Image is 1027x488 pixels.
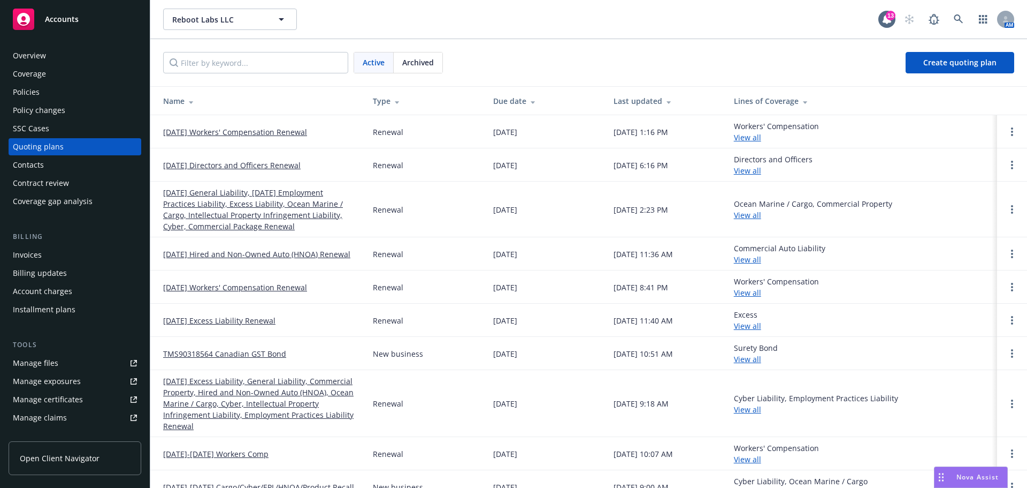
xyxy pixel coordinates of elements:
[13,47,46,64] div: Overview
[734,454,761,464] a: View all
[13,283,72,300] div: Account charges
[45,15,79,24] span: Accounts
[9,193,141,210] a: Coverage gap analysis
[9,340,141,350] div: Tools
[1006,397,1018,410] a: Open options
[9,409,141,426] a: Manage claims
[13,355,58,372] div: Manage files
[13,120,49,137] div: SSC Cases
[163,376,356,432] a: [DATE] Excess Liability, General Liability, Commercial Property, Hired and Non-Owned Auto (HNOA),...
[734,254,761,265] a: View all
[163,52,348,73] input: Filter by keyword...
[1006,203,1018,216] a: Open options
[734,121,819,143] div: Workers' Compensation
[163,187,356,232] a: [DATE] General Liability, [DATE] Employment Practices Liability, Excess Liability, Ocean Marine /...
[9,231,141,242] div: Billing
[493,398,517,409] div: [DATE]
[734,342,778,365] div: Surety Bond
[734,210,761,220] a: View all
[1006,447,1018,460] a: Open options
[9,120,141,137] a: SSC Cases
[9,47,141,64] a: Overview
[9,355,141,372] a: Manage files
[886,11,895,20] div: 13
[9,175,141,192] a: Contract review
[1006,347,1018,360] a: Open options
[614,160,668,171] div: [DATE] 6:16 PM
[163,9,297,30] button: Reboot Labs LLC
[734,354,761,364] a: View all
[13,409,67,426] div: Manage claims
[373,249,403,260] div: Renewal
[13,138,64,155] div: Quoting plans
[614,126,668,138] div: [DATE] 1:16 PM
[9,373,141,390] a: Manage exposures
[9,65,141,82] a: Coverage
[972,9,994,30] a: Switch app
[493,448,517,460] div: [DATE]
[614,204,668,215] div: [DATE] 2:23 PM
[9,156,141,174] a: Contacts
[9,246,141,264] a: Invoices
[373,448,403,460] div: Renewal
[734,442,819,465] div: Workers' Compensation
[9,427,141,445] a: Manage BORs
[493,126,517,138] div: [DATE]
[373,126,403,138] div: Renewal
[734,154,813,176] div: Directors and Officers
[163,448,269,460] a: [DATE]-[DATE] Workers Comp
[493,95,596,107] div: Due date
[163,95,356,107] div: Name
[13,301,75,318] div: Installment plans
[9,301,141,318] a: Installment plans
[734,309,761,332] div: Excess
[614,282,668,293] div: [DATE] 8:41 PM
[9,138,141,155] a: Quoting plans
[163,160,301,171] a: [DATE] Directors and Officers Renewal
[734,198,892,221] div: Ocean Marine / Cargo, Commercial Property
[9,283,141,300] a: Account charges
[1006,314,1018,327] a: Open options
[9,4,141,34] a: Accounts
[402,57,434,68] span: Archived
[373,282,403,293] div: Renewal
[614,249,673,260] div: [DATE] 11:36 AM
[614,315,673,326] div: [DATE] 11:40 AM
[13,391,83,408] div: Manage certificates
[493,348,517,359] div: [DATE]
[734,321,761,331] a: View all
[163,348,286,359] a: TMS90318564 Canadian GST Bond
[13,156,44,174] div: Contacts
[734,132,761,142] a: View all
[614,95,717,107] div: Last updated
[956,472,999,482] span: Nova Assist
[363,57,385,68] span: Active
[614,398,669,409] div: [DATE] 9:18 AM
[9,391,141,408] a: Manage certificates
[734,288,761,298] a: View all
[373,315,403,326] div: Renewal
[13,193,93,210] div: Coverage gap analysis
[1006,125,1018,138] a: Open options
[493,160,517,171] div: [DATE]
[734,95,988,107] div: Lines of Coverage
[9,102,141,119] a: Policy changes
[934,467,948,487] div: Drag to move
[493,282,517,293] div: [DATE]
[13,427,63,445] div: Manage BORs
[20,453,99,464] span: Open Client Navigator
[9,84,141,101] a: Policies
[13,373,81,390] div: Manage exposures
[9,265,141,282] a: Billing updates
[13,84,40,101] div: Policies
[373,204,403,215] div: Renewal
[1006,281,1018,294] a: Open options
[13,265,67,282] div: Billing updates
[13,175,69,192] div: Contract review
[1006,247,1018,260] a: Open options
[13,65,46,82] div: Coverage
[493,204,517,215] div: [DATE]
[13,246,42,264] div: Invoices
[934,467,1008,488] button: Nova Assist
